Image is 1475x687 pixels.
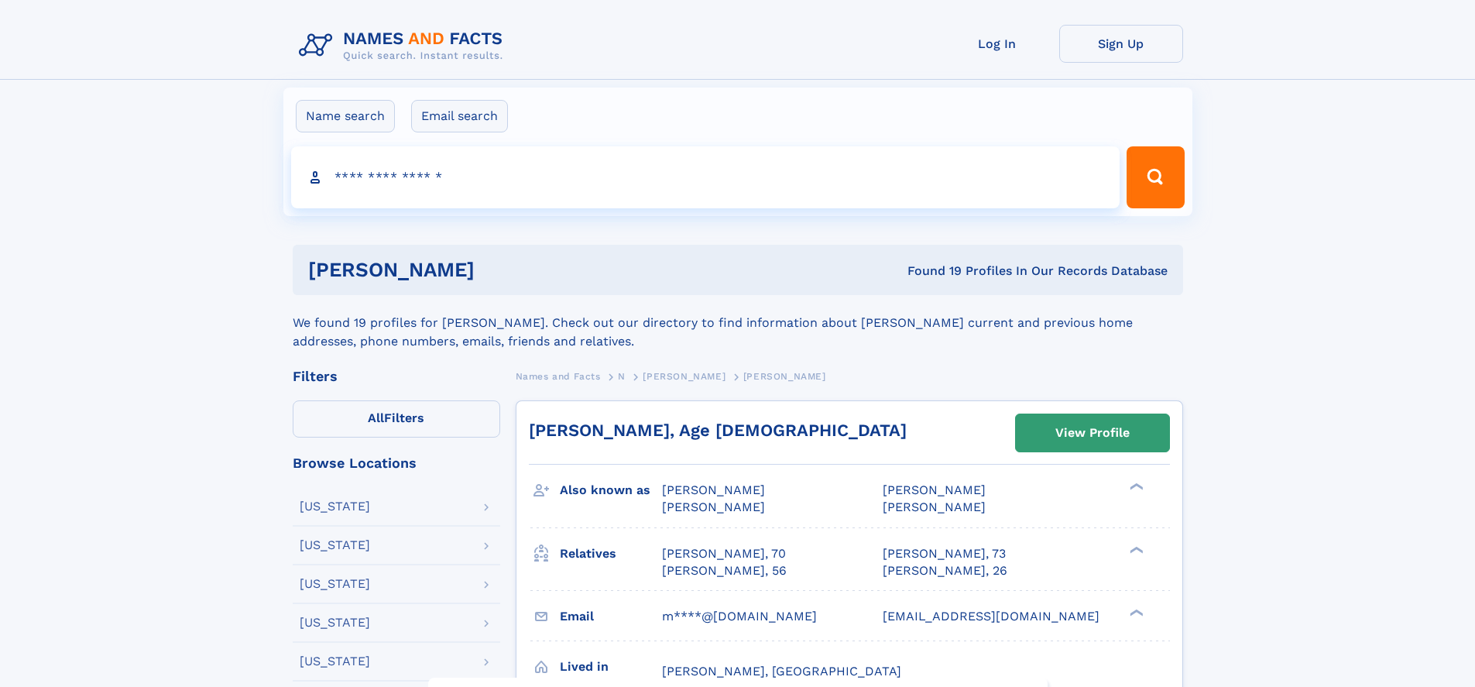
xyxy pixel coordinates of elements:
[743,371,826,382] span: [PERSON_NAME]
[411,100,508,132] label: Email search
[300,578,370,590] div: [US_STATE]
[1126,607,1144,617] div: ❯
[291,146,1120,208] input: search input
[1059,25,1183,63] a: Sign Up
[883,609,1099,623] span: [EMAIL_ADDRESS][DOMAIN_NAME]
[662,483,765,497] span: [PERSON_NAME]
[293,369,500,383] div: Filters
[529,421,907,440] a: [PERSON_NAME], Age [DEMOGRAPHIC_DATA]
[883,500,986,514] span: [PERSON_NAME]
[308,260,691,280] h1: [PERSON_NAME]
[560,477,662,503] h3: Also known as
[293,400,500,438] label: Filters
[293,456,500,470] div: Browse Locations
[883,545,1006,562] a: [PERSON_NAME], 73
[935,25,1059,63] a: Log In
[1016,414,1169,452] a: View Profile
[662,500,765,514] span: [PERSON_NAME]
[643,371,725,382] span: [PERSON_NAME]
[691,263,1168,280] div: Found 19 Profiles In Our Records Database
[300,655,370,668] div: [US_STATE]
[618,371,626,382] span: N
[883,562,1007,579] a: [PERSON_NAME], 26
[662,545,786,562] a: [PERSON_NAME], 70
[300,617,370,629] div: [US_STATE]
[560,603,662,630] h3: Email
[1126,482,1144,492] div: ❯
[662,562,787,579] a: [PERSON_NAME], 56
[560,541,662,567] h3: Relatives
[300,539,370,551] div: [US_STATE]
[883,483,986,497] span: [PERSON_NAME]
[560,654,662,680] h3: Lived in
[368,410,384,425] span: All
[293,25,516,67] img: Logo Names and Facts
[516,366,601,386] a: Names and Facts
[1055,415,1130,451] div: View Profile
[1127,146,1184,208] button: Search Button
[643,366,725,386] a: [PERSON_NAME]
[618,366,626,386] a: N
[300,500,370,513] div: [US_STATE]
[1126,544,1144,555] div: ❯
[293,295,1183,351] div: We found 19 profiles for [PERSON_NAME]. Check out our directory to find information about [PERSON...
[296,100,395,132] label: Name search
[662,664,901,678] span: [PERSON_NAME], [GEOGRAPHIC_DATA]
